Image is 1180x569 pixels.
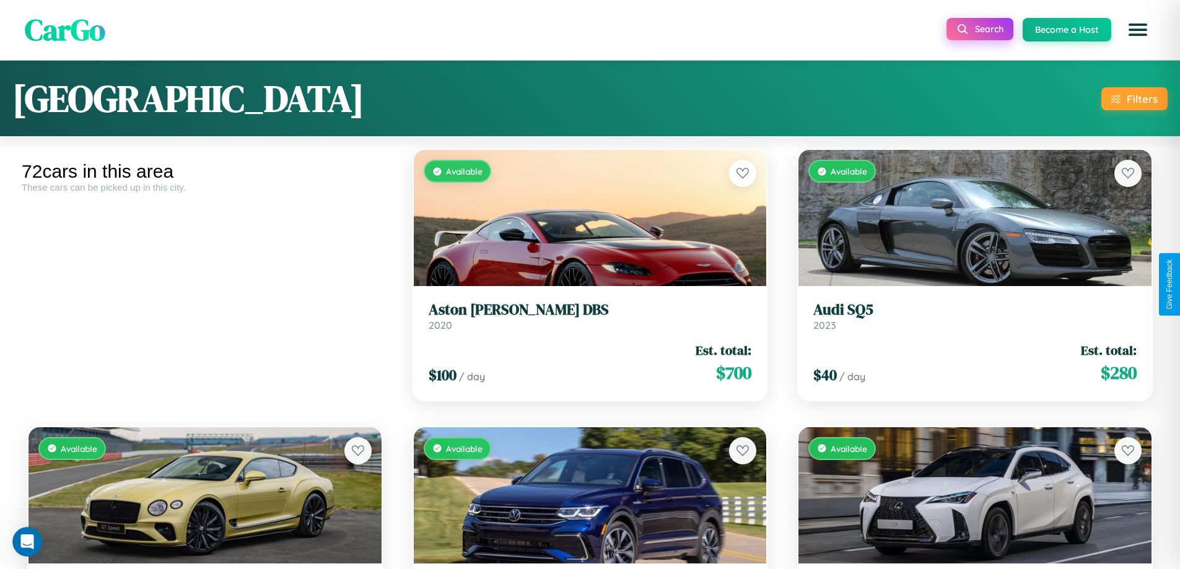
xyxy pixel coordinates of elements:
[429,319,452,331] span: 2020
[1023,18,1111,41] button: Become a Host
[61,443,97,454] span: Available
[813,301,1137,319] h3: Audi SQ5
[429,301,752,319] h3: Aston [PERSON_NAME] DBS
[813,301,1137,331] a: Audi SQ52023
[1165,259,1174,310] div: Give Feedback
[12,527,42,557] iframe: Intercom live chat
[22,182,388,193] div: These cars can be picked up in this city.
[446,166,483,176] span: Available
[429,301,752,331] a: Aston [PERSON_NAME] DBS2020
[975,24,1003,35] span: Search
[946,18,1013,40] button: Search
[22,161,388,182] div: 72 cars in this area
[429,365,457,385] span: $ 100
[831,166,867,176] span: Available
[716,360,751,385] span: $ 700
[459,370,485,383] span: / day
[1101,360,1137,385] span: $ 280
[831,443,867,454] span: Available
[12,73,364,124] h1: [GEOGRAPHIC_DATA]
[1127,92,1158,105] div: Filters
[1101,87,1168,110] button: Filters
[839,370,865,383] span: / day
[1121,12,1155,47] button: Open menu
[696,341,751,359] span: Est. total:
[25,9,105,50] span: CarGo
[446,443,483,454] span: Available
[813,319,836,331] span: 2023
[1081,341,1137,359] span: Est. total:
[813,365,837,385] span: $ 40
